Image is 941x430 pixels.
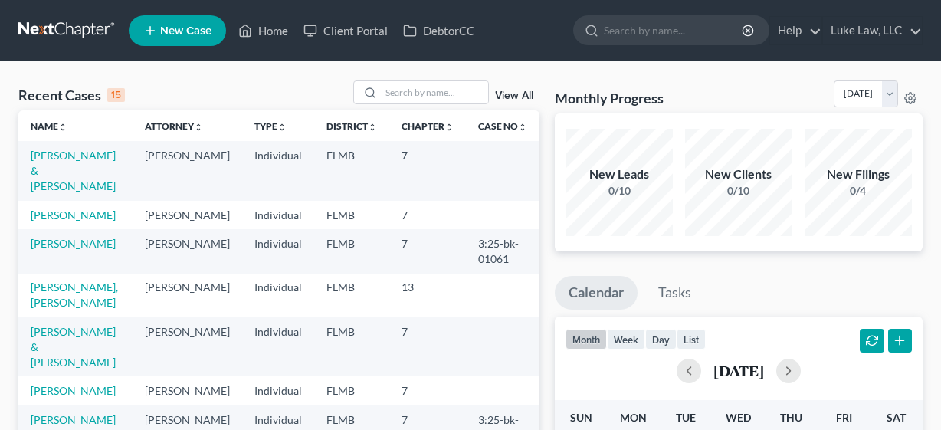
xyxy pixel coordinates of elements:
[296,17,395,44] a: Client Portal
[133,141,242,200] td: [PERSON_NAME]
[389,201,466,229] td: 7
[160,25,211,37] span: New Case
[555,89,664,107] h3: Monthly Progress
[242,317,314,376] td: Individual
[133,229,242,273] td: [PERSON_NAME]
[685,183,792,199] div: 0/10
[604,16,744,44] input: Search by name...
[805,183,912,199] div: 0/4
[478,120,527,132] a: Case Nounfold_more
[566,329,607,350] button: month
[277,123,287,132] i: unfold_more
[31,237,116,250] a: [PERSON_NAME]
[133,376,242,405] td: [PERSON_NAME]
[242,376,314,405] td: Individual
[133,274,242,317] td: [PERSON_NAME]
[713,363,764,379] h2: [DATE]
[466,229,539,273] td: 3:25-bk-01061
[242,274,314,317] td: Individual
[31,208,116,222] a: [PERSON_NAME]
[31,281,118,309] a: [PERSON_NAME], [PERSON_NAME]
[444,123,454,132] i: unfold_more
[242,229,314,273] td: Individual
[242,141,314,200] td: Individual
[389,141,466,200] td: 7
[31,149,116,192] a: [PERSON_NAME] & [PERSON_NAME]
[314,376,389,405] td: FLMB
[805,166,912,183] div: New Filings
[326,120,377,132] a: Districtunfold_more
[31,120,67,132] a: Nameunfold_more
[620,411,647,424] span: Mon
[254,120,287,132] a: Typeunfold_more
[887,411,906,424] span: Sat
[389,274,466,317] td: 13
[770,17,821,44] a: Help
[389,229,466,273] td: 7
[389,317,466,376] td: 7
[31,325,116,369] a: [PERSON_NAME] & [PERSON_NAME]
[133,317,242,376] td: [PERSON_NAME]
[676,411,696,424] span: Tue
[726,411,751,424] span: Wed
[518,123,527,132] i: unfold_more
[133,201,242,229] td: [PERSON_NAME]
[18,86,125,104] div: Recent Cases
[194,123,203,132] i: unfold_more
[570,411,592,424] span: Sun
[31,384,116,397] a: [PERSON_NAME]
[389,376,466,405] td: 7
[566,166,673,183] div: New Leads
[145,120,203,132] a: Attorneyunfold_more
[780,411,802,424] span: Thu
[368,123,377,132] i: unfold_more
[314,274,389,317] td: FLMB
[677,329,706,350] button: list
[314,201,389,229] td: FLMB
[314,229,389,273] td: FLMB
[314,141,389,200] td: FLMB
[107,88,125,102] div: 15
[566,183,673,199] div: 0/10
[644,276,705,310] a: Tasks
[645,329,677,350] button: day
[242,201,314,229] td: Individual
[395,17,482,44] a: DebtorCC
[685,166,792,183] div: New Clients
[555,276,638,310] a: Calendar
[402,120,454,132] a: Chapterunfold_more
[314,317,389,376] td: FLMB
[607,329,645,350] button: week
[231,17,296,44] a: Home
[495,90,533,101] a: View All
[381,81,488,103] input: Search by name...
[58,123,67,132] i: unfold_more
[823,17,922,44] a: Luke Law, LLC
[836,411,852,424] span: Fri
